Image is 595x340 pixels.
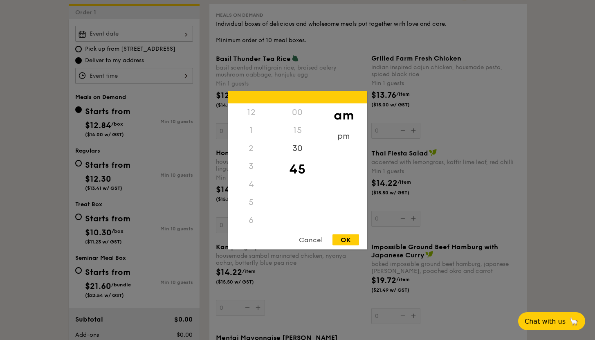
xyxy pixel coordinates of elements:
div: pm [321,127,367,145]
div: 2 [228,139,274,157]
div: 6 [228,211,274,229]
span: Chat with us [525,317,566,325]
button: Chat with us🦙 [518,312,585,330]
div: 45 [274,157,321,181]
div: 1 [228,121,274,139]
div: 30 [274,139,321,157]
div: OK [332,234,359,245]
div: am [321,103,367,127]
div: 15 [274,121,321,139]
div: 00 [274,103,321,121]
div: Cancel [291,234,331,245]
span: 🦙 [569,317,579,326]
div: 5 [228,193,274,211]
div: 3 [228,157,274,175]
div: 4 [228,175,274,193]
div: 12 [228,103,274,121]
